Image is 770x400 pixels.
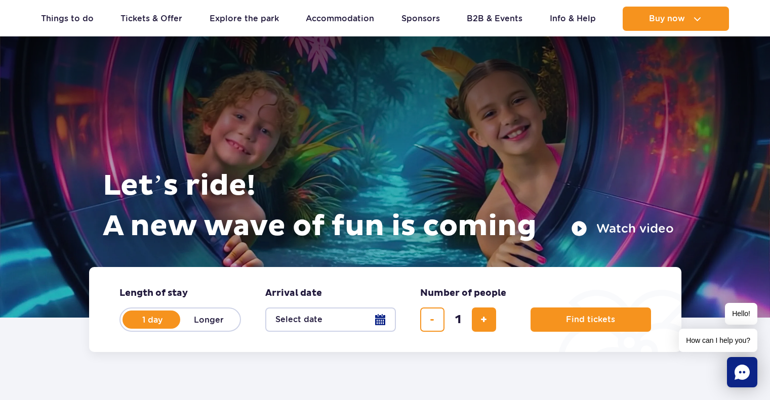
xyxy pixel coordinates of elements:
[265,287,322,299] span: Arrival date
[180,309,238,330] label: Longer
[210,7,279,31] a: Explore the park
[103,166,674,247] h1: Let’s ride! A new wave of fun is coming
[119,287,188,299] span: Length of stay
[420,287,506,299] span: Number of people
[531,307,651,332] button: Find tickets
[571,220,674,237] button: Watch video
[120,7,182,31] a: Tickets & Offer
[623,7,729,31] button: Buy now
[306,7,374,31] a: Accommodation
[89,267,681,352] form: Planning your visit to Park of Poland
[649,14,685,23] span: Buy now
[401,7,440,31] a: Sponsors
[467,7,522,31] a: B2B & Events
[725,303,757,325] span: Hello!
[41,7,94,31] a: Things to do
[550,7,596,31] a: Info & Help
[566,315,615,324] span: Find tickets
[727,357,757,387] div: Chat
[420,307,444,332] button: remove ticket
[265,307,396,332] button: Select date
[679,329,757,352] span: How can I help you?
[472,307,496,332] button: add ticket
[446,307,470,332] input: number of tickets
[124,309,181,330] label: 1 day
